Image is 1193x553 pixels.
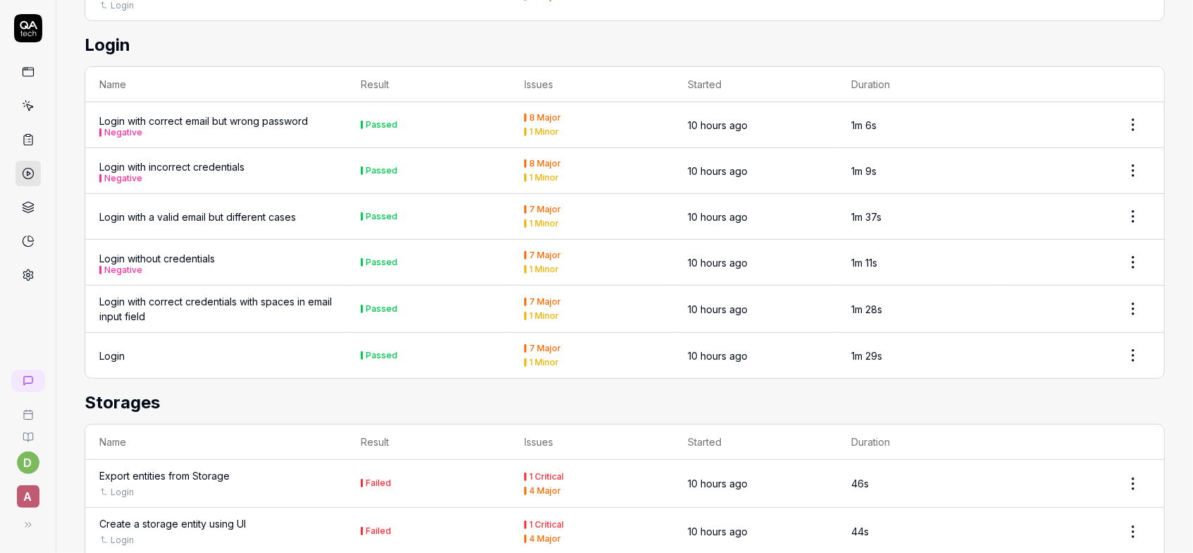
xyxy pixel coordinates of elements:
th: Started [674,425,837,460]
time: 1m 6s [851,119,877,131]
div: 7 Major [529,298,561,306]
time: 1m 28s [851,303,882,315]
th: Result [347,425,510,460]
button: Negative [104,174,142,183]
h2: Storages [85,390,1165,415]
div: 7 Major [529,251,561,260]
a: Login with incorrect credentialsNegative [99,159,245,183]
time: 10 hours ago [688,525,748,537]
div: 4 Major [529,487,561,495]
a: Login with correct email but wrong passwordNegative [99,114,308,137]
h2: Login [85,32,1165,58]
div: 1 Critical [529,521,564,529]
time: 10 hours ago [688,350,748,362]
div: Login with incorrect credentials [99,159,245,183]
a: Export entities from Storage [99,468,230,483]
div: Passed [366,121,397,129]
time: 10 hours ago [688,478,748,490]
th: Name [85,67,347,102]
div: 1 Minor [529,174,559,182]
div: Passed [366,351,397,360]
div: 7 Major [529,205,561,214]
th: Result [347,67,510,102]
div: Login without credentials [99,251,215,274]
div: 1 Minor [529,219,559,228]
div: 8 Major [529,114,561,122]
time: 44s [851,525,869,537]
a: Login with a valid email but different cases [99,209,296,224]
time: 10 hours ago [688,257,748,269]
th: Started [674,67,837,102]
div: Passed [366,305,397,313]
time: 1m 11s [851,257,877,269]
div: 1 Minor [529,128,559,136]
time: 10 hours ago [688,119,748,131]
time: 10 hours ago [688,165,748,177]
div: Passed [366,258,397,267]
div: Passed [366,212,397,221]
time: 46s [851,478,869,490]
th: Name [85,425,347,460]
th: Duration [837,425,1001,460]
div: Failed [366,527,391,535]
th: Issues [510,67,674,102]
time: 1m 37s [851,211,882,223]
div: 4 Major [529,535,561,543]
div: 1 Minor [529,312,559,320]
th: Duration [837,67,1001,102]
th: Issues [510,425,674,460]
div: Login with correct email but wrong password [99,114,308,137]
div: 1 Minor [529,358,559,367]
div: 8 Major [529,159,561,168]
button: Negative [104,266,142,274]
span: A [17,485,39,508]
a: Create a storage entity using UI [99,516,246,531]
div: Passed [366,166,397,175]
div: 1 Minor [529,265,559,274]
div: Failed [366,479,391,487]
div: 7 Major [529,344,561,353]
a: Login without credentialsNegative [99,251,215,274]
button: Failed [361,524,391,539]
button: Failed [361,476,391,491]
time: 1m 29s [851,350,882,362]
button: d [17,451,39,474]
div: 1 Critical [529,473,564,481]
button: Negative [104,128,142,137]
a: Login with correct credentials with spaces in email input field [99,294,333,324]
a: Book a call with us [6,398,50,420]
a: Login [99,348,125,363]
button: A [6,474,50,511]
a: Login [111,486,134,499]
a: Login [111,534,134,547]
time: 1m 9s [851,165,877,177]
time: 10 hours ago [688,211,748,223]
a: New conversation [11,370,45,392]
a: Documentation [6,420,50,443]
time: 10 hours ago [688,303,748,315]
